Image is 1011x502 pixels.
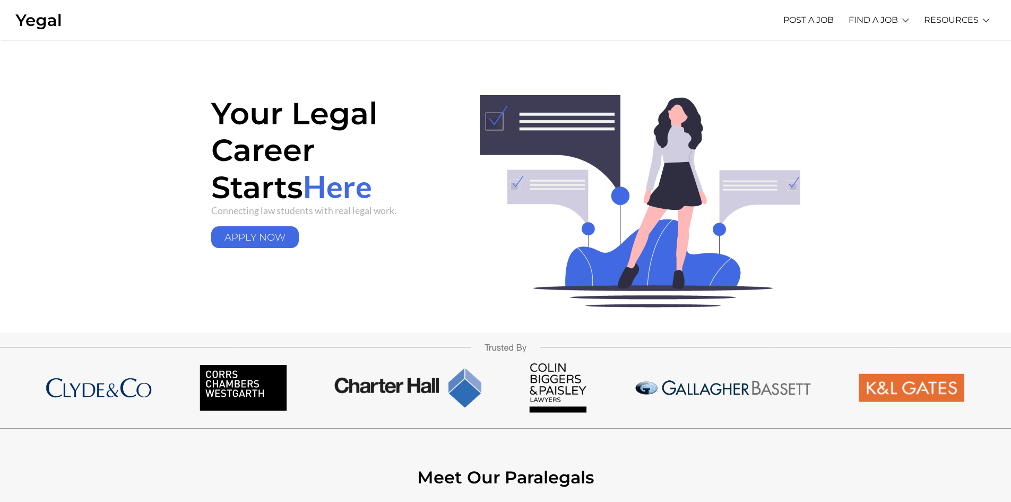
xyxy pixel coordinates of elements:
[924,5,979,35] a: RESOURCES
[303,168,372,205] span: Here
[211,205,447,216] p: Connecting law students with real legal work.
[463,95,800,308] img: header-img
[211,226,299,248] a: APPLY NOW
[211,95,447,205] h1: Your Legal Career Starts
[849,5,898,35] a: FIND A JOB
[783,5,834,35] a: POST A JOB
